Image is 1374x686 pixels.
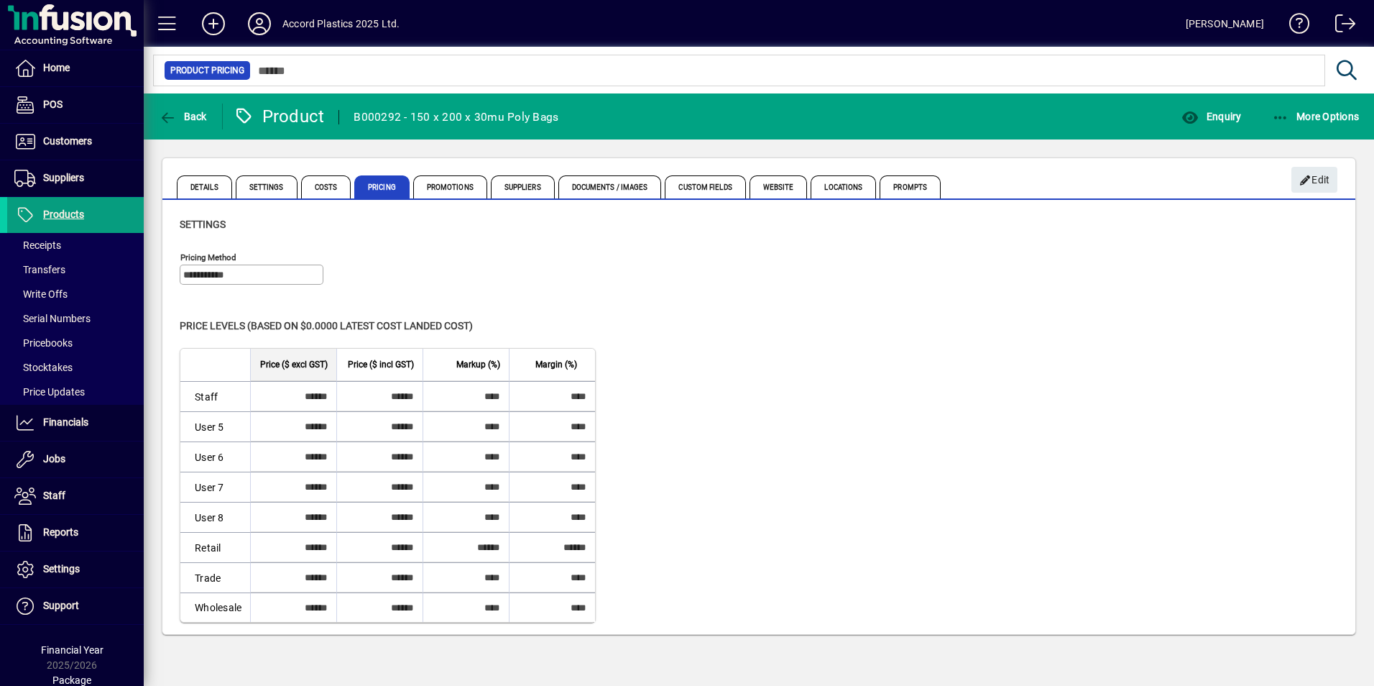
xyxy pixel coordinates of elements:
[144,104,223,129] app-page-header-button: Back
[354,106,558,129] div: B000292 - 150 x 200 x 30mu Poly Bags
[180,532,250,562] td: Retail
[1181,111,1241,122] span: Enquiry
[7,355,144,380] a: Stocktakes
[180,472,250,502] td: User 7
[43,490,65,501] span: Staff
[348,357,414,372] span: Price ($ incl GST)
[180,502,250,532] td: User 8
[1272,111,1360,122] span: More Options
[43,453,65,465] span: Jobs
[180,252,236,262] mat-label: Pricing method
[354,175,410,198] span: Pricing
[7,233,144,257] a: Receipts
[665,175,745,198] span: Custom Fields
[7,478,144,514] a: Staff
[14,288,68,300] span: Write Offs
[52,674,91,686] span: Package
[7,552,144,587] a: Settings
[236,11,282,37] button: Profile
[1178,104,1245,129] button: Enquiry
[14,337,73,349] span: Pricebooks
[491,175,555,198] span: Suppliers
[7,380,144,404] a: Price Updates
[14,362,73,373] span: Stocktakes
[7,306,144,331] a: Serial Numbers
[7,87,144,123] a: POS
[170,63,244,78] span: Product Pricing
[7,515,144,551] a: Reports
[236,175,298,198] span: Settings
[180,593,250,622] td: Wholesale
[180,219,226,230] span: Settings
[7,257,144,282] a: Transfers
[43,563,80,575] span: Settings
[1299,168,1330,192] span: Edit
[43,135,92,147] span: Customers
[1324,3,1356,50] a: Logout
[43,172,84,183] span: Suppliers
[159,111,207,122] span: Back
[43,99,63,110] span: POS
[43,526,78,538] span: Reports
[43,209,84,220] span: Products
[43,62,70,73] span: Home
[413,175,487,198] span: Promotions
[180,381,250,411] td: Staff
[7,50,144,86] a: Home
[14,386,85,398] span: Price Updates
[260,357,328,372] span: Price ($ excl GST)
[282,12,400,35] div: Accord Plastics 2025 Ltd.
[1278,3,1310,50] a: Knowledge Base
[190,11,236,37] button: Add
[7,124,144,160] a: Customers
[180,562,250,593] td: Trade
[234,105,325,128] div: Product
[43,600,79,611] span: Support
[1291,167,1337,193] button: Edit
[14,264,65,275] span: Transfers
[180,320,473,331] span: Price levels (based on $0.0000 Latest cost landed cost)
[7,160,144,196] a: Suppliers
[7,282,144,306] a: Write Offs
[7,331,144,355] a: Pricebooks
[7,442,144,477] a: Jobs
[177,175,232,198] span: Details
[880,175,941,198] span: Prompts
[180,411,250,442] td: User 5
[7,405,144,441] a: Financials
[155,104,211,129] button: Back
[1268,104,1363,129] button: More Options
[14,239,61,251] span: Receipts
[535,357,577,372] span: Margin (%)
[41,644,103,656] span: Financial Year
[14,313,91,324] span: Serial Numbers
[811,175,876,198] span: Locations
[558,175,662,198] span: Documents / Images
[301,175,351,198] span: Costs
[1186,12,1264,35] div: [PERSON_NAME]
[43,416,88,428] span: Financials
[7,588,144,624] a: Support
[456,357,500,372] span: Markup (%)
[750,175,808,198] span: Website
[180,442,250,472] td: User 6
